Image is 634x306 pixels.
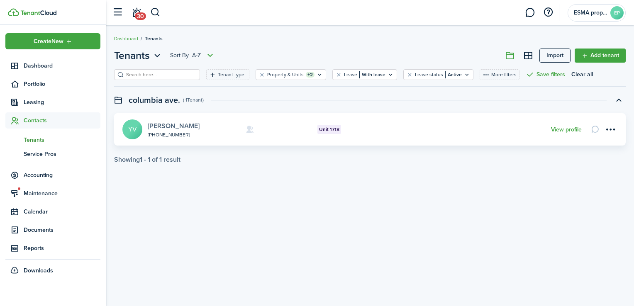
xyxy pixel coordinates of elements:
[183,96,204,104] swimlane-subtitle: ( 1 Tenant )
[170,51,215,61] button: Sort byA-Z
[575,49,626,63] a: Add tenant
[24,116,100,125] span: Contacts
[206,69,249,80] filter-tag: Open filter
[541,5,555,19] button: Open resource center
[5,240,100,256] a: Reports
[20,10,56,15] img: TenantCloud
[335,71,342,78] button: Clear filter
[403,69,473,80] filter-tag: Open filter
[148,121,200,131] a: [PERSON_NAME]
[129,94,180,106] swimlane-title: columbia ave.
[24,80,100,88] span: Portfolio
[24,266,53,275] span: Downloads
[24,61,100,70] span: Dashboard
[359,71,385,78] filter-tag-value: With lease
[129,2,144,23] a: Notifications
[612,93,626,107] button: Toggle accordion
[114,48,163,63] button: Tenants
[415,71,443,78] filter-tag-label: Lease status
[145,35,163,42] span: Tenants
[24,150,100,158] span: Service Pros
[5,58,100,74] a: Dashboard
[114,35,138,42] a: Dashboard
[24,226,100,234] span: Documents
[135,12,146,20] span: 30
[170,51,215,61] button: Open menu
[114,48,150,63] span: Tenants
[34,39,63,44] span: Create New
[332,69,397,80] filter-tag: Open filter
[140,155,162,164] pagination-page-total: 1 - 1 of 1
[5,147,100,161] a: Service Pros
[170,51,192,60] span: Sort by
[24,98,100,107] span: Leasing
[256,69,326,80] filter-tag: Open filter
[122,119,142,139] a: YV
[571,69,593,80] button: Clear all
[8,8,19,16] img: TenantCloud
[24,207,100,216] span: Calendar
[24,171,100,180] span: Accounting
[114,113,626,163] tenant-list-swimlane-item: Toggle accordion
[610,6,624,19] avatar-text: EP
[480,69,519,80] button: More filters
[306,72,315,78] filter-tag-counter: +2
[551,126,582,133] a: View profile
[258,71,266,78] button: Clear filter
[150,5,161,19] button: Search
[5,33,100,49] button: Open menu
[267,71,304,78] filter-tag-label: Property & Units
[5,133,100,147] a: Tenants
[148,132,239,137] a: [PHONE_NUMBER]
[319,126,339,133] span: Unit 1718
[526,69,565,80] button: Save filters
[114,156,180,163] div: Showing result
[445,71,462,78] filter-tag-value: Active
[24,244,100,253] span: Reports
[522,2,538,23] a: Messaging
[218,71,244,78] filter-tag-label: Tenant type
[110,5,125,20] button: Open sidebar
[124,71,197,79] input: Search here...
[114,48,163,63] button: Open menu
[539,49,571,63] a: Import
[603,122,617,136] button: Open menu
[24,136,100,144] span: Tenants
[574,10,607,16] span: ESMA properties llc
[192,51,201,60] span: A-Z
[24,189,100,198] span: Maintenance
[344,71,357,78] filter-tag-label: Lease
[406,71,413,78] button: Clear filter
